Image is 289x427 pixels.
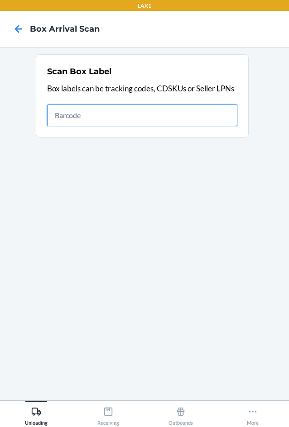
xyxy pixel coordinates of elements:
[97,403,119,426] div: Receiving
[47,104,237,126] input: Barcode
[47,66,111,77] h2: Scan Box Label
[247,403,259,426] div: More
[30,23,100,35] h4: Box Arrival Scan
[138,2,151,10] p: LAX1
[144,401,217,426] button: Outbounds
[47,83,237,95] p: Box labels can be tracking codes, CDSKUs or Seller LPNs
[169,403,193,426] div: Outbounds
[25,403,48,426] div: Unloading
[72,401,145,426] button: Receiving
